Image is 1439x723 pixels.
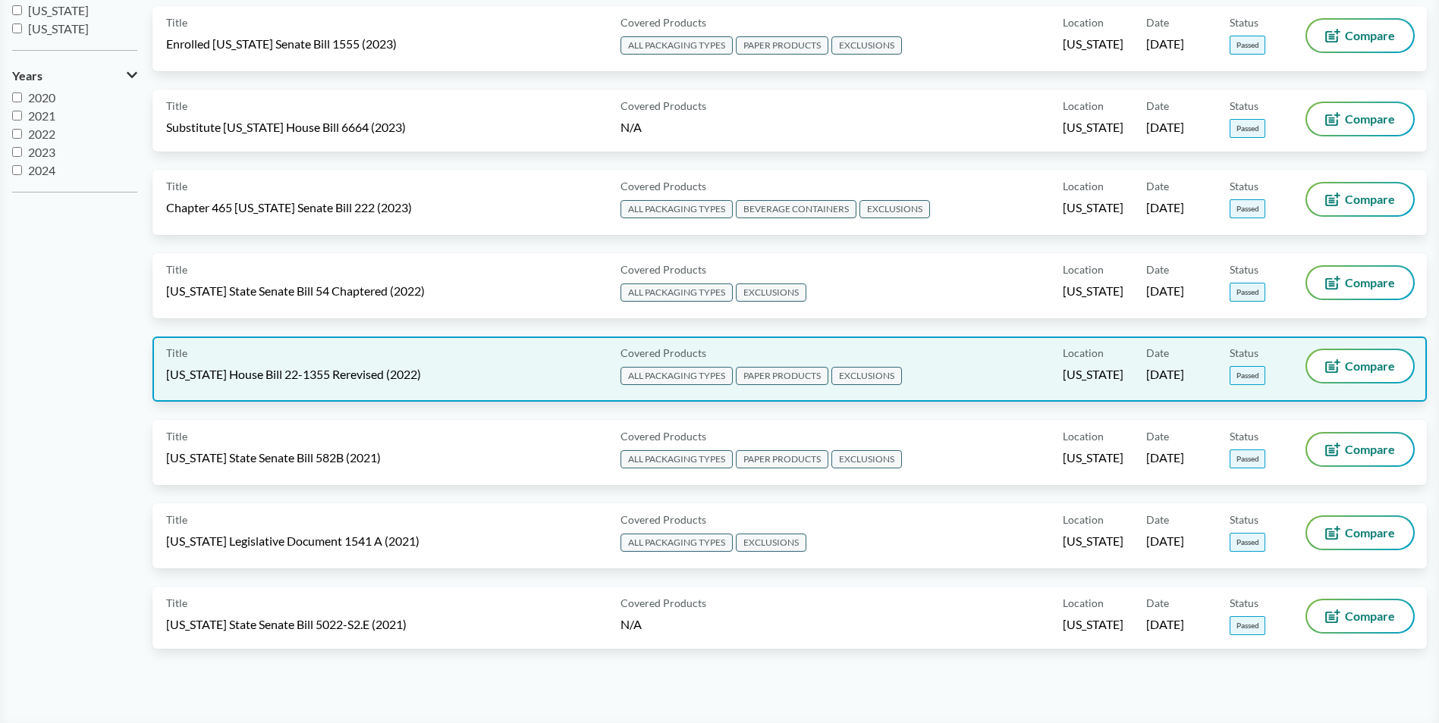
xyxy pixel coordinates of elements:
[1146,178,1169,194] span: Date
[621,98,706,114] span: Covered Products
[621,120,642,134] span: N/A
[1146,449,1184,466] span: [DATE]
[1146,283,1184,299] span: [DATE]
[12,165,22,175] input: 2024
[621,261,706,277] span: Covered Products
[166,512,187,527] span: Title
[736,367,828,385] span: PAPER PRODUCTS
[1063,14,1104,30] span: Location
[1063,428,1104,444] span: Location
[1230,178,1258,194] span: Status
[1230,98,1258,114] span: Status
[621,617,642,631] span: N/A
[1345,30,1395,42] span: Compare
[1307,20,1413,52] button: Compare
[1345,443,1395,455] span: Compare
[1230,199,1265,218] span: Passed
[166,616,407,633] span: [US_STATE] State Senate Bill 5022-S2.E (2021)
[166,345,187,361] span: Title
[1063,533,1123,549] span: [US_STATE]
[1063,261,1104,277] span: Location
[1230,119,1265,138] span: Passed
[166,261,187,277] span: Title
[1345,113,1395,125] span: Compare
[12,5,22,15] input: [US_STATE]
[1146,366,1184,383] span: [DATE]
[1146,14,1169,30] span: Date
[166,428,187,444] span: Title
[1307,433,1413,465] button: Compare
[1230,261,1258,277] span: Status
[12,129,22,139] input: 2022
[1146,98,1169,114] span: Date
[1230,449,1265,468] span: Passed
[1146,119,1184,136] span: [DATE]
[1230,595,1258,611] span: Status
[28,108,55,123] span: 2021
[166,36,397,52] span: Enrolled [US_STATE] Senate Bill 1555 (2023)
[28,127,55,141] span: 2022
[859,200,930,218] span: EXCLUSIONS
[1063,345,1104,361] span: Location
[1146,595,1169,611] span: Date
[621,200,733,218] span: ALL PACKAGING TYPES
[1230,283,1265,302] span: Passed
[1063,36,1123,52] span: [US_STATE]
[621,450,733,468] span: ALL PACKAGING TYPES
[1230,366,1265,385] span: Passed
[1230,512,1258,527] span: Status
[28,3,89,17] span: [US_STATE]
[831,367,902,385] span: EXCLUSIONS
[28,163,55,177] span: 2024
[1345,193,1395,205] span: Compare
[831,450,902,468] span: EXCLUSIONS
[1146,616,1184,633] span: [DATE]
[28,145,55,159] span: 2023
[1230,428,1258,444] span: Status
[1146,199,1184,216] span: [DATE]
[1307,103,1413,135] button: Compare
[1063,199,1123,216] span: [US_STATE]
[1146,345,1169,361] span: Date
[1063,98,1104,114] span: Location
[1063,366,1123,383] span: [US_STATE]
[1345,360,1395,372] span: Compare
[1063,595,1104,611] span: Location
[1063,178,1104,194] span: Location
[621,534,733,552] span: ALL PACKAGING TYPES
[1146,512,1169,527] span: Date
[1230,533,1265,552] span: Passed
[1230,36,1265,55] span: Passed
[621,345,706,361] span: Covered Products
[1345,277,1395,289] span: Compare
[1063,119,1123,136] span: [US_STATE]
[166,178,187,194] span: Title
[12,69,42,83] span: Years
[1063,283,1123,299] span: [US_STATE]
[166,14,187,30] span: Title
[1307,350,1413,382] button: Compare
[736,450,828,468] span: PAPER PRODUCTS
[166,533,419,549] span: [US_STATE] Legislative Document 1541 A (2021)
[1146,428,1169,444] span: Date
[1345,527,1395,539] span: Compare
[166,366,421,383] span: [US_STATE] House Bill 22-1355 Rerevised (2022)
[166,98,187,114] span: Title
[12,147,22,157] input: 2023
[1063,449,1123,466] span: [US_STATE]
[166,119,406,136] span: Substitute [US_STATE] House Bill 6664 (2023)
[166,283,425,299] span: [US_STATE] State Senate Bill 54 Chaptered (2022)
[621,512,706,527] span: Covered Products
[1063,616,1123,633] span: [US_STATE]
[1307,600,1413,632] button: Compare
[621,283,733,302] span: ALL PACKAGING TYPES
[12,111,22,121] input: 2021
[1307,517,1413,549] button: Compare
[1230,345,1258,361] span: Status
[621,595,706,611] span: Covered Products
[28,21,89,36] span: [US_STATE]
[1230,14,1258,30] span: Status
[1345,610,1395,622] span: Compare
[1230,616,1265,635] span: Passed
[621,178,706,194] span: Covered Products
